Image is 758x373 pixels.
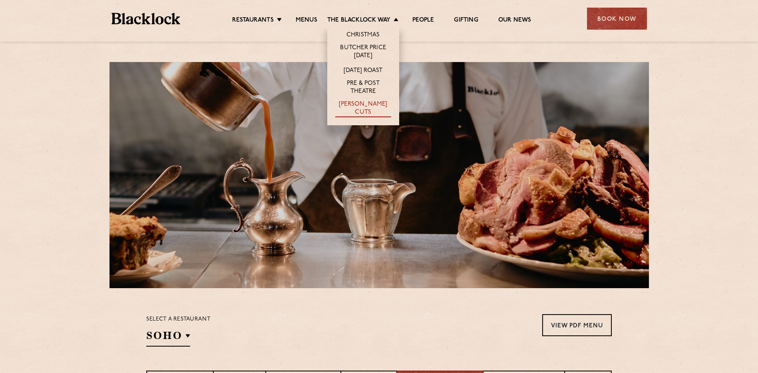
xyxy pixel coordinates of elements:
[587,8,647,30] div: Book Now
[111,13,181,24] img: BL_Textured_Logo-footer-cropped.svg
[498,16,531,25] a: Our News
[346,31,380,40] a: Christmas
[232,16,274,25] a: Restaurants
[454,16,478,25] a: Gifting
[335,100,391,117] a: [PERSON_NAME] Cuts
[344,67,382,76] a: [DATE] Roast
[146,329,190,347] h2: SOHO
[335,44,391,61] a: Butcher Price [DATE]
[327,16,390,25] a: The Blacklock Way
[296,16,317,25] a: Menus
[335,80,391,96] a: Pre & Post Theatre
[542,314,612,336] a: View PDF Menu
[146,314,211,325] p: Select a restaurant
[412,16,434,25] a: People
